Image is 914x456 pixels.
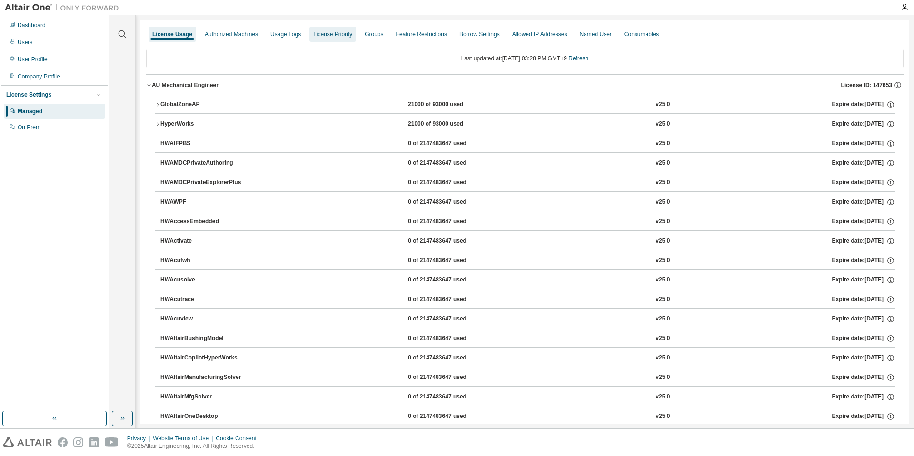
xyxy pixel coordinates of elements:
button: HWAltairCopilotHyperWorks0 of 2147483647 usedv25.0Expire date:[DATE] [160,348,895,369]
div: 0 of 2147483647 used [408,373,494,382]
div: Expire date: [DATE] [832,217,895,226]
div: Expire date: [DATE] [832,237,895,245]
div: v25.0 [656,412,670,421]
div: Usage Logs [270,30,301,38]
div: v25.0 [656,159,670,167]
div: HWAWPF [160,198,246,206]
div: Groups [365,30,383,38]
div: Feature Restrictions [396,30,447,38]
button: HWAltairManufacturingSolver0 of 2147483647 usedv25.0Expire date:[DATE] [160,367,895,388]
div: 0 of 2147483647 used [408,178,494,187]
div: HWAIFPBS [160,139,246,148]
div: v25.0 [656,276,670,284]
div: v25.0 [656,178,670,187]
div: HWAltairManufacturingSolver [160,373,246,382]
div: 0 of 2147483647 used [408,139,494,148]
div: HWAcuview [160,315,246,323]
div: HWAltairMfgSolver [160,393,246,401]
img: instagram.svg [73,437,83,447]
button: HWAltairOneDesktop0 of 2147483647 usedv25.0Expire date:[DATE] [160,406,895,427]
div: Expire date: [DATE] [832,120,895,128]
img: Altair One [5,3,124,12]
div: Website Terms of Use [153,435,216,442]
div: v25.0 [656,100,670,109]
div: GlobalZoneAP [160,100,246,109]
div: 0 of 2147483647 used [408,412,494,421]
button: HWAMDCPrivateExplorerPlus0 of 2147483647 usedv25.0Expire date:[DATE] [160,172,895,193]
button: HWAcufwh0 of 2147483647 usedv25.0Expire date:[DATE] [160,250,895,271]
button: HWAltairMfgSolver0 of 2147483647 usedv25.0Expire date:[DATE] [160,387,895,407]
div: Expire date: [DATE] [832,159,895,167]
button: HWAcuview0 of 2147483647 usedv25.0Expire date:[DATE] [160,309,895,330]
div: Authorized Machines [205,30,258,38]
div: Expire date: [DATE] [832,100,895,109]
div: v25.0 [656,217,670,226]
div: 0 of 2147483647 used [408,315,494,323]
div: HWAltairBushingModel [160,334,246,343]
button: HWAcusolve0 of 2147483647 usedv25.0Expire date:[DATE] [160,270,895,291]
div: Expire date: [DATE] [832,139,895,148]
div: v25.0 [656,256,670,265]
div: Borrow Settings [459,30,500,38]
div: HWAltairCopilotHyperWorks [160,354,246,362]
button: HWActivate0 of 2147483647 usedv25.0Expire date:[DATE] [160,231,895,252]
div: HWActivate [160,237,246,245]
div: License Settings [6,91,51,98]
div: Last updated at: [DATE] 03:28 PM GMT+9 [146,49,904,68]
a: Refresh [568,55,588,62]
div: Consumables [624,30,659,38]
div: Expire date: [DATE] [832,295,895,304]
div: Expire date: [DATE] [832,354,895,362]
div: HWAccessEmbedded [160,217,246,226]
div: v25.0 [656,198,670,206]
button: HWAIFPBS0 of 2147483647 usedv25.0Expire date:[DATE] [160,133,895,154]
div: 21000 of 93000 used [408,120,494,128]
div: AU Mechanical Engineer [152,81,219,89]
div: Expire date: [DATE] [832,178,895,187]
div: 0 of 2147483647 used [408,276,494,284]
div: Expire date: [DATE] [832,256,895,265]
div: v25.0 [656,393,670,401]
img: linkedin.svg [89,437,99,447]
div: Dashboard [18,21,46,29]
div: v25.0 [656,237,670,245]
button: HWAcutrace0 of 2147483647 usedv25.0Expire date:[DATE] [160,289,895,310]
div: 0 of 2147483647 used [408,217,494,226]
div: v25.0 [656,295,670,304]
div: Managed [18,107,42,115]
div: 21000 of 93000 used [408,100,494,109]
div: License Usage [152,30,192,38]
div: Expire date: [DATE] [832,373,895,382]
div: HWAcutrace [160,295,246,304]
div: Expire date: [DATE] [832,198,895,206]
div: HWAMDCPrivateExplorerPlus [160,178,246,187]
div: HWAltairOneDesktop [160,412,246,421]
div: HWAcusolve [160,276,246,284]
div: 0 of 2147483647 used [408,295,494,304]
button: HWAMDCPrivateAuthoring0 of 2147483647 usedv25.0Expire date:[DATE] [160,153,895,174]
div: 0 of 2147483647 used [408,354,494,362]
div: 0 of 2147483647 used [408,256,494,265]
div: Expire date: [DATE] [832,412,895,421]
img: facebook.svg [58,437,68,447]
div: Cookie Consent [216,435,262,442]
div: v25.0 [656,120,670,128]
div: Expire date: [DATE] [832,334,895,343]
div: Privacy [127,435,153,442]
div: Allowed IP Addresses [512,30,567,38]
div: HWAcufwh [160,256,246,265]
div: v25.0 [656,139,670,148]
div: Expire date: [DATE] [832,315,895,323]
div: User Profile [18,56,48,63]
div: Expire date: [DATE] [832,393,895,401]
button: HWAWPF0 of 2147483647 usedv25.0Expire date:[DATE] [160,192,895,213]
p: © 2025 Altair Engineering, Inc. All Rights Reserved. [127,442,262,450]
img: altair_logo.svg [3,437,52,447]
div: v25.0 [656,373,670,382]
button: AU Mechanical EngineerLicense ID: 147653 [146,75,904,96]
div: 0 of 2147483647 used [408,237,494,245]
div: HyperWorks [160,120,246,128]
div: HWAMDCPrivateAuthoring [160,159,246,167]
button: HWAccessEmbedded0 of 2147483647 usedv25.0Expire date:[DATE] [160,211,895,232]
div: Users [18,39,32,46]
